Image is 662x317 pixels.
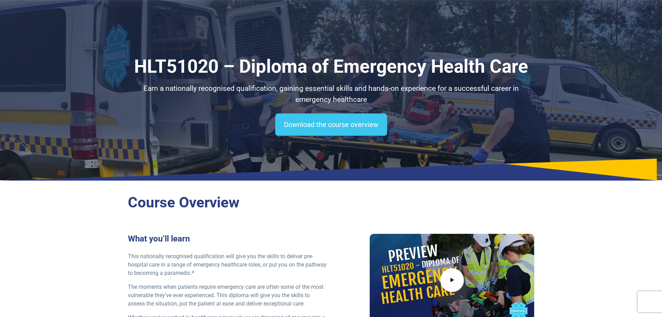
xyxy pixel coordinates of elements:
h2: Course Overview [128,194,534,212]
p: This nationally recognised qualification will give you the skills to deliver pre-hospital care in... [128,252,327,277]
a: Download the course overview [275,113,387,136]
h3: What you’ll learn [128,234,327,244]
p: The moments when patients require emergency care are often some of the most vulnerable they’ve ev... [128,283,327,308]
p: Earn a nationally recognised qualification, gaining essential skills and hands-on experience for ... [128,83,534,105]
h1: HLT51020 – Diploma of Emergency Health Care [128,56,534,78]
